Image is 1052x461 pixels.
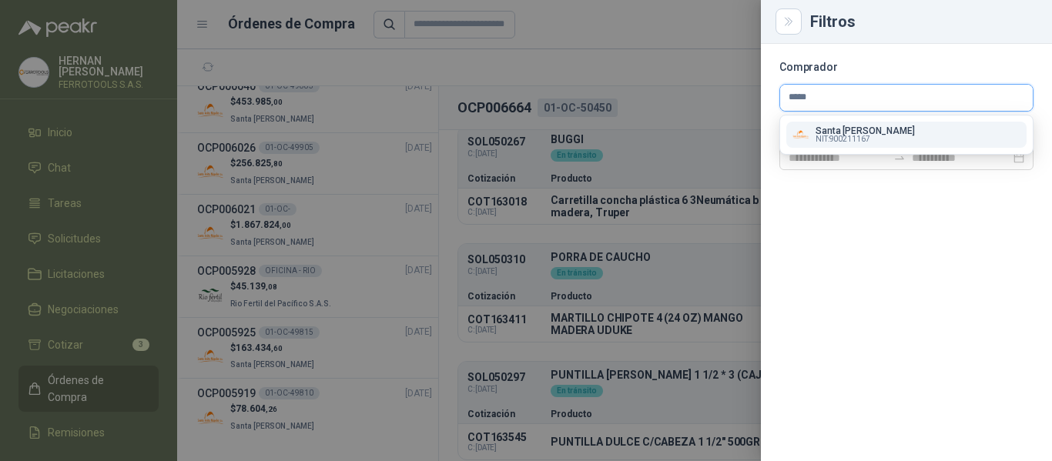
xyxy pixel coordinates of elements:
p: Comprador [779,62,1034,72]
button: Close [779,12,798,31]
span: swap-right [893,152,906,164]
div: Filtros [810,14,1034,29]
span: to [893,152,906,164]
img: Company Logo [792,126,809,143]
span: NIT : 900211167 [816,135,870,143]
p: Santa [PERSON_NAME] [816,126,915,135]
button: Company LogoSanta [PERSON_NAME]NIT:900211167 [786,122,1027,148]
